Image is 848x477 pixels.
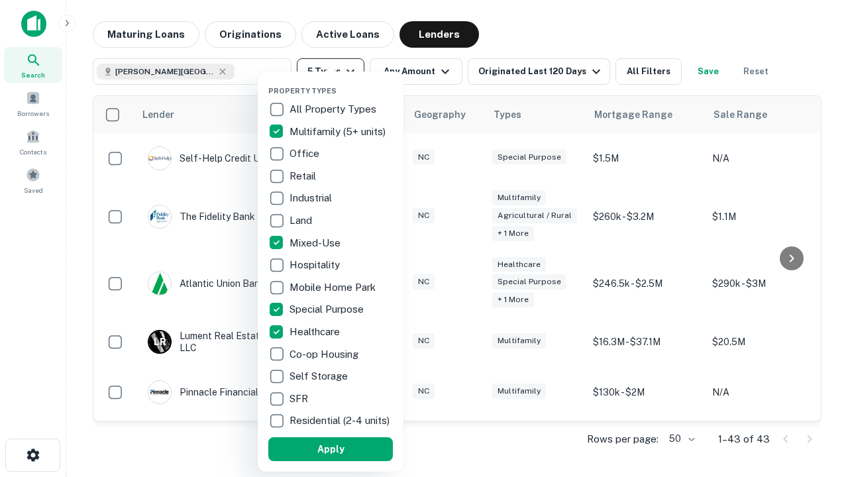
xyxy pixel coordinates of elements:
p: Office [290,146,322,162]
p: Co-op Housing [290,346,361,362]
p: Mobile Home Park [290,280,378,295]
span: Property Types [268,87,337,95]
p: Land [290,213,315,229]
p: Industrial [290,190,335,206]
p: Residential (2-4 units) [290,413,392,429]
p: Retail [290,168,319,184]
iframe: Chat Widget [782,371,848,435]
p: All Property Types [290,101,379,117]
p: Mixed-Use [290,235,343,251]
p: Healthcare [290,324,343,340]
p: Hospitality [290,257,343,273]
p: Special Purpose [290,301,366,317]
button: Apply [268,437,393,461]
p: SFR [290,391,311,407]
p: Multifamily (5+ units) [290,124,388,140]
p: Self Storage [290,368,350,384]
